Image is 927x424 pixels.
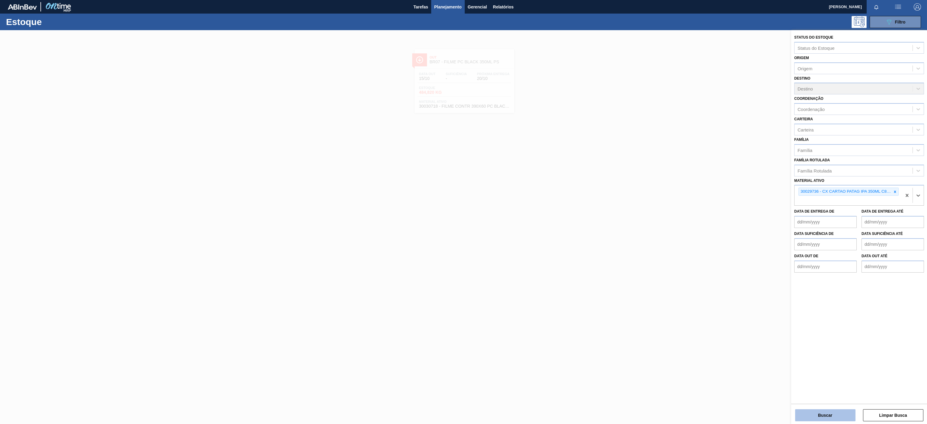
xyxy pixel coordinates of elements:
[862,209,903,214] label: Data de Entrega até
[862,238,924,250] input: dd/mm/yyyy
[493,3,514,11] span: Relatórios
[799,188,892,195] div: 30029736 - CX CARTAO PATAG IPA 350ML C8 NIV24
[798,107,825,112] div: Coordenação
[794,179,824,183] label: Material ativo
[862,261,924,273] input: dd/mm/yyyy
[862,254,887,258] label: Data out até
[867,3,886,11] button: Notificações
[794,261,857,273] input: dd/mm/yyyy
[794,238,857,250] input: dd/mm/yyyy
[862,216,924,228] input: dd/mm/yyyy
[794,117,813,121] label: Carteira
[794,232,834,236] label: Data suficiência de
[794,76,810,81] label: Destino
[862,232,903,236] label: Data suficiência até
[852,16,867,28] div: Pogramando: nenhum usuário selecionado
[798,168,832,173] div: Família Rotulada
[870,16,921,28] button: Filtro
[794,35,833,40] label: Status do Estoque
[434,3,462,11] span: Planejamento
[895,20,906,24] span: Filtro
[894,3,902,11] img: userActions
[798,66,812,71] div: Origem
[794,209,834,214] label: Data de Entrega de
[8,4,37,10] img: TNhmsLtSVTkK8tSr43FrP2fwEKptu5GPRR3wAAAABJRU5ErkJggg==
[794,158,830,162] label: Família Rotulada
[794,216,857,228] input: dd/mm/yyyy
[798,45,835,50] div: Status do Estoque
[794,254,818,258] label: Data out de
[794,56,809,60] label: Origem
[794,97,823,101] label: Coordenação
[798,147,812,153] div: Família
[468,3,487,11] span: Gerencial
[413,3,428,11] span: Tarefas
[6,18,102,25] h1: Estoque
[794,138,809,142] label: Família
[914,3,921,11] img: Logout
[798,127,814,132] div: Carteira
